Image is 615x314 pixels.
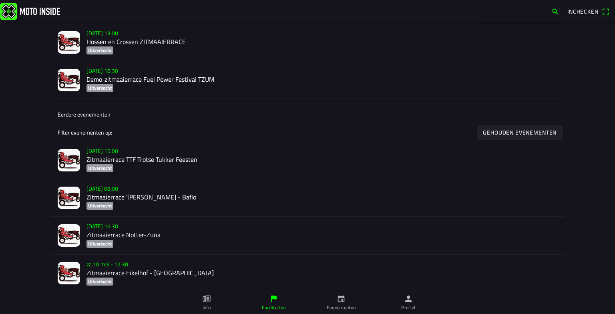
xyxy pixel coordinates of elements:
ion-icon: paper [202,294,211,303]
h2: Zitmaaierrace Notter-Zuna [86,231,557,239]
a: search [547,4,563,18]
ion-text: [DATE] 18:30 [86,66,118,75]
h2: Zitmaaierrace Eikelhof - [GEOGRAPHIC_DATA] [86,269,557,277]
ion-icon: flag [269,294,278,303]
ion-label: Eerdere evenementen [58,110,111,119]
h2: Demo-zitmaaierrace Fuel Power Festival TZUM [86,76,557,83]
ion-text: Uitverkocht [88,46,112,54]
img: QQgePthlwOxQ2Tyldt8PUxEE4ACVeGpJQwPulZ1z.jpg [58,187,80,209]
ion-label: Filter evenementen op: [58,128,112,137]
span: Inchecken [567,7,599,16]
ion-text: za 10 mei - 12:30 [86,260,128,268]
img: F0ruLB5VQBRqId8OTTtrDSOtm2pP71bqmCcBLjIP.jpg [58,224,80,247]
img: ra78kCozkyRXoJPupWFmWJBo7Nbyky0B7k5pT6NY.jpg [58,262,80,284]
h2: Zitmaaierrace '[PERSON_NAME] - Baflo [86,193,557,201]
img: Jr9onrC0yD8203rv07GQoPFRO05txJl9KEmks7zX.jpg [58,68,80,91]
h2: Zitmaaierrace TTF Trotse Tukker Feesten [86,156,557,163]
ion-text: [DATE] 08:00 [86,184,118,193]
a: Incheckenqr scanner [563,4,613,18]
ion-icon: person [404,294,413,303]
ion-text: Uitverkocht [88,240,112,248]
ion-text: Uitverkocht [88,164,112,172]
img: nqVjGR7w9L1lx1i9iSUta8yeC2jT49Su6SYODyDY.jpg [58,149,80,171]
ion-label: Profiel [401,304,416,311]
ion-label: Info [203,304,211,311]
ion-text: Uitverkocht [88,202,112,209]
ion-text: Uitverkocht [88,84,112,92]
ion-text: [DATE] 13:00 [86,29,118,37]
h2: Hossen en Crossen ZITMAAIERRACE [86,38,557,46]
ion-icon: calendar [337,294,346,303]
ion-text: Gehouden evenementen [483,129,557,135]
ion-label: Faciliteiten [262,304,285,311]
ion-text: Uitverkocht [88,278,112,285]
ion-label: Evenementen [327,304,356,311]
img: fcugZSFvzj35COuxVxVvMpNeb0ALz5e3wqyVadaE.jpeg [58,31,80,53]
ion-text: [DATE] 16:30 [86,222,118,230]
ion-text: [DATE] 15:00 [86,147,118,155]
